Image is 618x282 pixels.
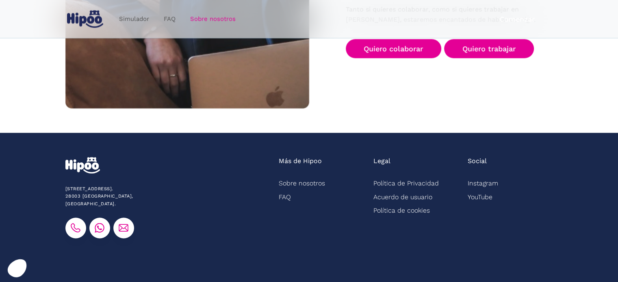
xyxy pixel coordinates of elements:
[279,157,322,166] div: Más de Hipoo
[183,11,243,27] a: Sobre nosotros
[373,177,439,190] a: Política de Privacidad
[468,190,492,203] a: YouTube
[156,11,183,27] a: FAQ
[468,157,487,166] div: Social
[373,203,430,217] a: Política de cookies
[481,10,553,29] a: Comenzar
[346,39,442,58] a: Quiero colaborar
[279,190,291,203] a: FAQ
[112,11,156,27] a: Simulador
[279,177,325,190] a: Sobre nosotros
[468,177,498,190] a: Instagram
[444,39,534,58] a: Quiero trabajar
[373,157,390,166] div: Legal
[373,190,432,203] a: Acuerdo de usuario
[65,7,105,31] a: home
[65,185,184,207] div: [STREET_ADDRESS]. 28003 [GEOGRAPHIC_DATA], [GEOGRAPHIC_DATA].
